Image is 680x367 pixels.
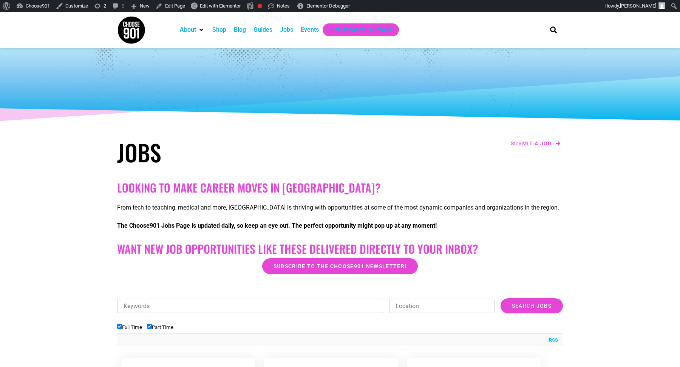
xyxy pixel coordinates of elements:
a: Submit a job [508,139,563,148]
a: Subscribe to the Choose901 newsletter! [262,258,418,274]
a: Get Choose901 Emails [330,25,391,34]
span: [PERSON_NAME] [620,3,656,9]
a: About [180,25,196,34]
input: Location [389,299,495,313]
a: Shop [212,25,226,34]
input: Full Time [117,324,122,329]
div: Needs improvement [258,4,262,8]
span: Submit a job [511,141,552,146]
nav: Main nav [176,23,537,36]
a: Jobs [280,25,293,34]
div: Search [547,24,560,36]
h2: Want New Job Opportunities like these Delivered Directly to your Inbox? [117,242,563,256]
p: From tech to teaching, medical and more, [GEOGRAPHIC_DATA] is thriving with opportunities at some... [117,203,563,212]
input: Keywords [117,299,383,313]
a: RSS [545,336,558,344]
input: Part Time [147,324,152,329]
label: Full Time [117,324,142,330]
h1: Jobs [117,139,336,166]
span: Subscribe to the Choose901 newsletter! [274,264,406,269]
a: Guides [253,25,272,34]
a: Blog [234,25,246,34]
span: Edit with Elementor [200,3,241,9]
label: Part Time [147,324,173,330]
div: About [176,23,209,36]
strong: The Choose901 Jobs Page is updated daily, so keep an eye out. The perfect opportunity might pop u... [117,222,437,229]
h2: Looking to make career moves in [GEOGRAPHIC_DATA]? [117,181,563,194]
input: Search Jobs [501,298,563,313]
a: Events [301,25,319,34]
